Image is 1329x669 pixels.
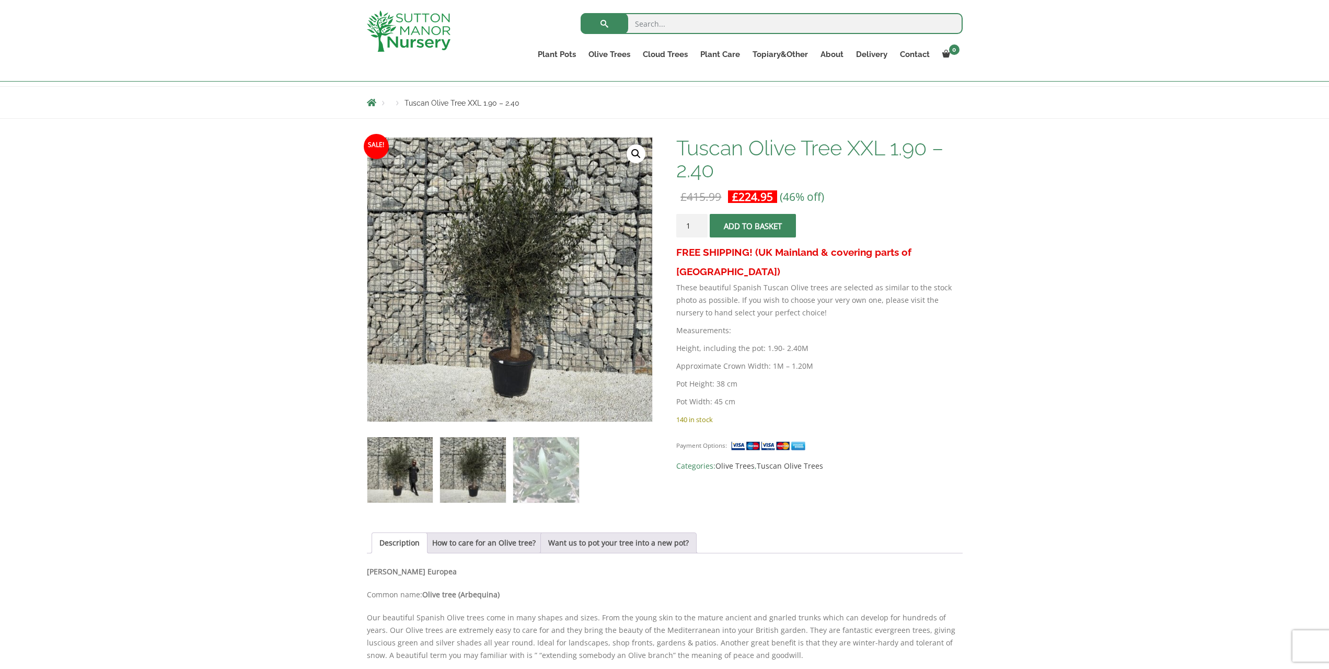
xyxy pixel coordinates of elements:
[676,137,962,181] h1: Tuscan Olive Tree XXL 1.90 – 2.40
[949,44,960,55] span: 0
[757,461,823,471] a: Tuscan Olive Trees
[676,243,962,281] h3: FREE SHIPPING! (UK Mainland & covering parts of [GEOGRAPHIC_DATA])
[936,47,963,62] a: 0
[379,533,420,553] a: Description
[676,360,962,372] p: Approximate Crown Width: 1M – 1.20M
[513,437,579,503] img: Tuscan Olive Tree XXL 1.90 - 2.40 - Image 3
[894,47,936,62] a: Contact
[367,98,963,107] nav: Breadcrumbs
[548,533,689,553] a: Want us to pot your tree into a new pot?
[676,378,962,390] p: Pot Height: 38 cm
[676,324,962,337] p: Measurements:
[694,47,746,62] a: Plant Care
[367,566,457,576] b: [PERSON_NAME] Europea
[850,47,894,62] a: Delivery
[746,47,814,62] a: Topiary&Other
[680,189,721,204] bdi: 415.99
[405,99,519,107] span: Tuscan Olive Tree XXL 1.90 – 2.40
[367,588,963,601] p: Common name:
[676,413,962,426] p: 140 in stock
[581,13,963,34] input: Search...
[367,611,963,662] p: Our beautiful Spanish Olive trees come in many shapes and sizes. From the young skin to the matur...
[715,461,755,471] a: Olive Trees
[676,395,962,408] p: Pot Width: 45 cm
[432,533,536,553] a: How to care for an Olive tree?
[627,144,645,163] a: View full-screen image gallery
[814,47,850,62] a: About
[440,437,505,503] img: Tuscan Olive Tree XXL 1.90 - 2.40 - Image 2
[676,460,962,472] span: Categories: ,
[710,214,796,237] button: Add to basket
[732,189,773,204] bdi: 224.95
[582,47,637,62] a: Olive Trees
[676,342,962,355] p: Height, including the pot: 1.90- 2.40M
[676,441,727,449] small: Payment Options:
[367,10,450,52] img: logo
[367,437,433,503] img: Tuscan Olive Tree XXL 1.90 - 2.40
[680,189,687,204] span: £
[531,47,582,62] a: Plant Pots
[780,189,824,204] span: (46% off)
[364,134,389,159] span: Sale!
[637,47,694,62] a: Cloud Trees
[731,440,809,451] img: payment supported
[676,214,708,237] input: Product quantity
[422,589,500,599] b: Olive tree (Arbequina)
[676,281,962,319] p: These beautiful Spanish Tuscan Olive trees are selected as similar to the stock photo as possible...
[732,189,738,204] span: £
